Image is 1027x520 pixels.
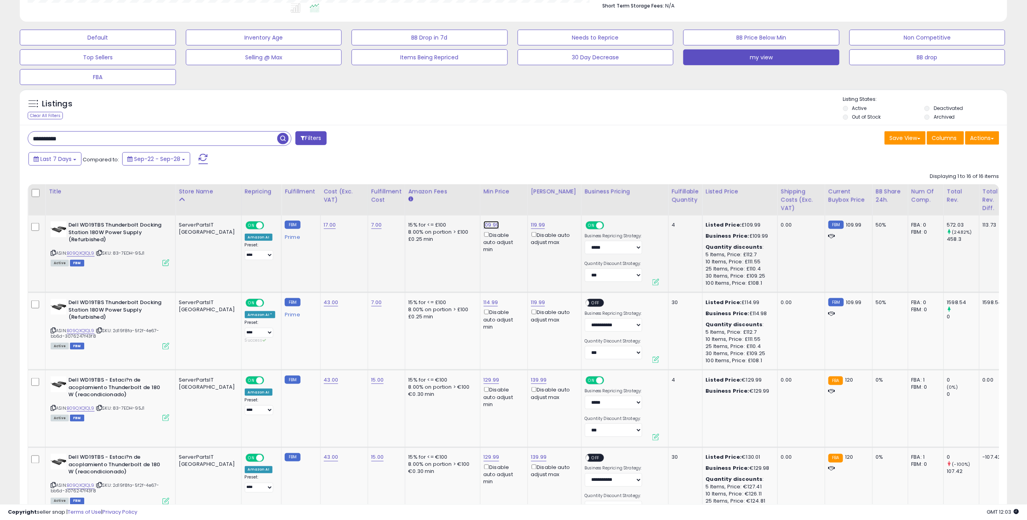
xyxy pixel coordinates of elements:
div: ServerPartsIT [GEOGRAPHIC_DATA] [179,221,235,236]
div: 30 Items, Price: £109.25 [706,350,772,357]
span: | SKU: 83-7EDH-95J1 [96,250,144,256]
div: Clear All Filters [28,112,63,119]
span: FBM [70,343,84,350]
span: OFF [263,300,275,306]
span: Sep-22 - Sep-28 [134,155,180,163]
div: Disable auto adjust max [531,308,575,323]
div: £109.99 [706,221,772,229]
small: FBA [828,376,843,385]
div: Fulfillment Cost [371,187,402,204]
div: ServerPartsIT [GEOGRAPHIC_DATA] [179,376,235,391]
label: Quantity Discount Strategy: [585,416,642,422]
div: Store Name [179,187,238,196]
div: Displaying 1 to 16 of 16 items [930,173,999,180]
div: 4 [672,376,696,384]
small: FBM [285,221,300,229]
div: FBM: 0 [912,229,938,236]
div: £114.99 [706,299,772,306]
div: 0% [876,376,902,384]
button: Items Being Repriced [352,49,508,65]
img: 31SRVkOU8oL._SL40_.jpg [51,376,66,392]
span: 120 [845,454,853,461]
div: Disable auto adjust min [484,463,522,486]
div: FBA: 0 [912,221,938,229]
small: FBM [285,453,300,461]
div: FBM: 0 [912,384,938,391]
a: B09QXQ1QL9 [67,405,95,412]
div: ASIN: [51,299,169,349]
div: Preset: [245,475,276,493]
div: 8.00% on portion > €100 [409,384,474,391]
span: OFF [589,300,602,306]
b: Dell WD19TBS Thunderbolt Docking Station 180W Power Supply (Refurbished) [68,221,165,246]
div: FBM: 0 [912,306,938,313]
strong: Copyright [8,508,37,516]
div: Total Rev. Diff. [983,187,1005,212]
div: FBA: 1 [912,376,938,384]
button: Actions [965,131,999,145]
div: 0.00 [781,454,819,461]
div: FBA: 0 [912,299,938,306]
a: 139.99 [531,454,547,461]
div: 5 Items, Price: £112.7 [706,251,772,258]
a: 139.99 [531,376,547,384]
span: OFF [589,455,602,461]
label: Business Repricing Strategy: [585,388,642,394]
button: FBA [20,69,176,85]
label: Archived [934,113,955,120]
a: 43.00 [324,454,339,461]
span: OFF [263,222,275,229]
a: B09QXQ1QL9 [67,250,95,257]
div: Min Price [484,187,524,196]
div: Repricing [245,187,278,196]
span: FBM [70,415,84,422]
button: Needs to Reprice [518,30,674,45]
div: Num of Comp. [912,187,940,204]
div: 30 Items, Price: £109.25 [706,272,772,280]
div: 5 Items, Price: €127.41 [706,484,772,491]
small: Amazon Fees. [409,196,413,203]
div: 0 [947,313,979,320]
a: 129.99 [484,454,499,461]
div: ServerPartsIT [GEOGRAPHIC_DATA] [179,299,235,313]
div: ServerPartsIT [GEOGRAPHIC_DATA] [179,454,235,468]
div: £0.25 min [409,313,474,320]
div: Amazon AI [245,466,272,473]
div: 30 [672,454,696,461]
div: 8.00% on portion > £100 [409,229,474,236]
div: 8.00% on portion > €100 [409,461,474,468]
div: Preset: [245,320,276,343]
button: Save View [885,131,926,145]
div: 15% for <= €100 [409,376,474,384]
div: £0.25 min [409,236,474,243]
b: Dell WD19TBS - Estaci?n de acoplamiento Thunderbolt de 180 W (reacondicionado) [68,376,165,401]
a: 7.00 [371,221,382,229]
b: Dell WD19TBS Thunderbolt Docking Station 180W Power Supply (Refurbished) [68,299,165,323]
div: : [706,321,772,328]
div: ASIN: [51,221,169,265]
small: FBM [285,298,300,306]
div: 0 [947,376,979,384]
div: Business Pricing [585,187,665,196]
div: 0.00 [983,376,1002,384]
div: €129.99 [706,388,772,395]
div: 50% [876,299,902,306]
div: Disable auto adjust min [484,308,522,331]
div: 100 Items, Price: £108.1 [706,357,772,364]
small: (-100%) [952,461,970,468]
button: Filters [295,131,326,145]
label: Business Repricing Strategy: [585,466,642,471]
b: Quantity discounts [706,321,763,328]
div: 1598.54 [983,299,1002,306]
div: 572.03 [947,221,979,229]
button: BB Drop in 7d [352,30,508,45]
span: All listings currently available for purchase on Amazon [51,260,69,267]
div: Prime [285,231,314,240]
div: Disable auto adjust min [484,231,522,253]
div: Disable auto adjust max [531,463,575,478]
span: OFF [603,377,615,384]
div: : [706,244,772,251]
b: Listed Price: [706,454,742,461]
div: Amazon AI * [245,311,276,318]
div: Amazon AI [245,389,272,396]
